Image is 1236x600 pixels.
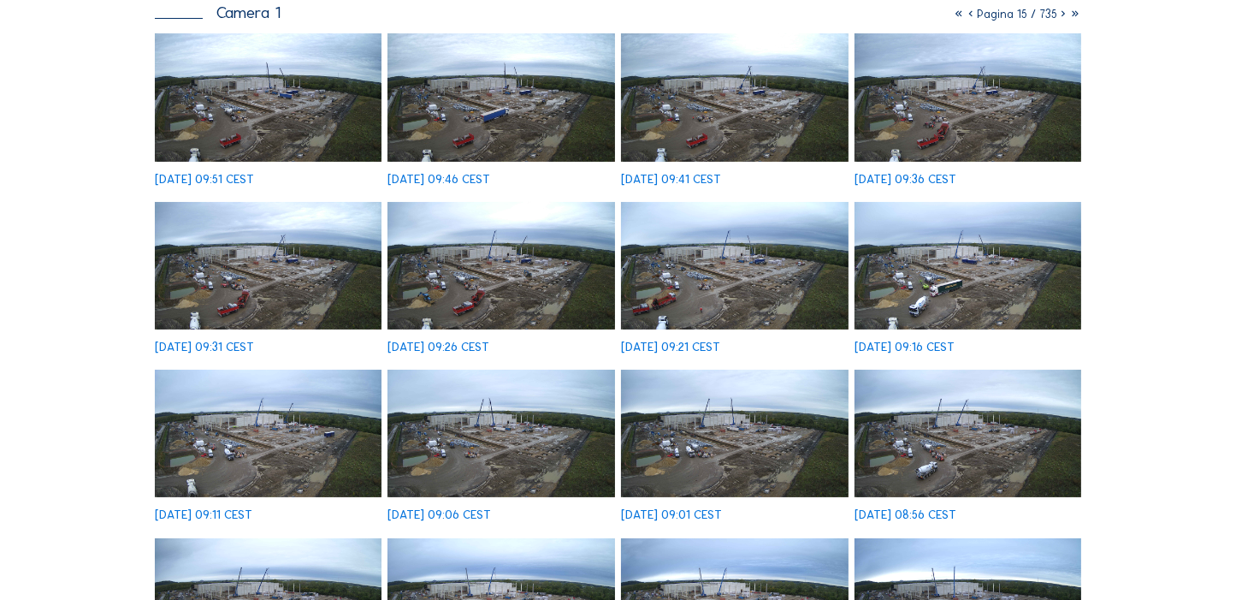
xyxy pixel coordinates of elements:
div: [DATE] 09:26 CEST [387,342,489,353]
div: [DATE] 09:16 CEST [855,342,955,353]
img: image_53359584 [855,33,1081,161]
div: [DATE] 09:06 CEST [387,509,491,521]
img: image_53359445 [155,202,381,330]
div: [DATE] 09:46 CEST [387,174,490,186]
img: image_53358617 [621,370,848,497]
div: [DATE] 09:11 CEST [155,509,252,521]
div: [DATE] 09:21 CEST [621,342,720,353]
img: image_53359018 [855,202,1081,330]
img: image_53359176 [621,202,848,330]
img: image_53358466 [855,370,1081,497]
div: [DATE] 09:36 CEST [855,174,956,186]
img: image_53358749 [387,370,614,497]
img: image_53359713 [621,33,848,161]
img: image_53358893 [155,370,381,497]
img: image_53359998 [155,33,381,161]
div: [DATE] 09:31 CEST [155,342,254,353]
div: [DATE] 09:51 CEST [155,174,254,186]
div: [DATE] 08:56 CEST [855,509,956,521]
span: Pagina 15 / 735 [977,7,1057,21]
div: [DATE] 09:01 CEST [621,509,722,521]
img: image_53359294 [387,202,614,330]
img: image_53359859 [387,33,614,161]
div: [DATE] 09:41 CEST [621,174,721,186]
div: Camera 1 [155,4,281,21]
